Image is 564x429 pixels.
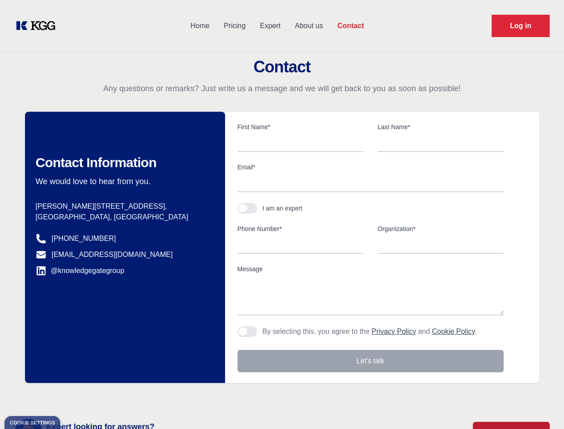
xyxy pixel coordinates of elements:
h2: Contact Information [36,155,211,171]
label: Last Name* [378,122,504,131]
label: Message [238,265,504,273]
h2: Contact [11,58,553,76]
a: Home [183,14,217,38]
a: Privacy Policy [372,328,416,335]
a: Expert [253,14,288,38]
label: First Name* [238,122,363,131]
label: Phone Number* [238,224,363,233]
a: Cookie Policy [432,328,475,335]
a: KOL Knowledge Platform: Talk to Key External Experts (KEE) [14,19,63,33]
button: Let's talk [238,350,504,372]
a: Pricing [217,14,253,38]
label: Email* [238,163,504,172]
div: I am an expert [263,204,303,213]
a: Request Demo [492,15,550,37]
iframe: Chat Widget [519,386,564,429]
p: By selecting this, you agree to the and . [263,326,477,337]
p: Any questions or remarks? Just write us a message and we will get back to you as soon as possible! [11,83,553,94]
a: Contact [330,14,371,38]
p: [PERSON_NAME][STREET_ADDRESS], [36,201,211,212]
a: About us [288,14,330,38]
p: We would love to hear from you. [36,176,211,187]
label: Organization* [378,224,504,233]
p: [GEOGRAPHIC_DATA], [GEOGRAPHIC_DATA] [36,212,211,223]
a: [EMAIL_ADDRESS][DOMAIN_NAME] [52,249,173,260]
div: Cookie settings [10,421,55,425]
a: @knowledgegategroup [36,265,125,276]
a: [PHONE_NUMBER] [52,233,116,244]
